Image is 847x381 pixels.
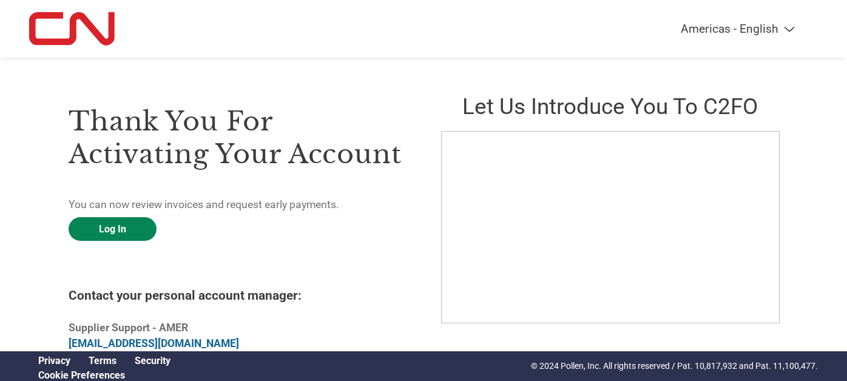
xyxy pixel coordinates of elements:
[69,288,406,303] h4: Contact your personal account manager:
[441,93,778,120] h2: Let us introduce you to C2FO
[29,12,115,46] img: CN
[135,355,170,366] a: Security
[38,355,70,366] a: Privacy
[69,337,239,349] a: [EMAIL_ADDRESS][DOMAIN_NAME]
[69,322,188,334] b: Supplier Support - AMER
[441,131,780,323] iframe: C2FO Introduction Video
[89,355,116,366] a: Terms
[29,369,180,381] div: Open Cookie Preferences Modal
[69,197,406,212] p: You can now review invoices and request early payments.
[531,360,818,373] p: © 2024 Pollen, Inc. All rights reserved / Pat. 10,817,932 and Pat. 11,100,477.
[69,105,406,170] h3: Thank you for activating your account
[69,217,157,241] a: Log In
[38,369,125,381] a: Cookie Preferences, opens a dedicated popup modal window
